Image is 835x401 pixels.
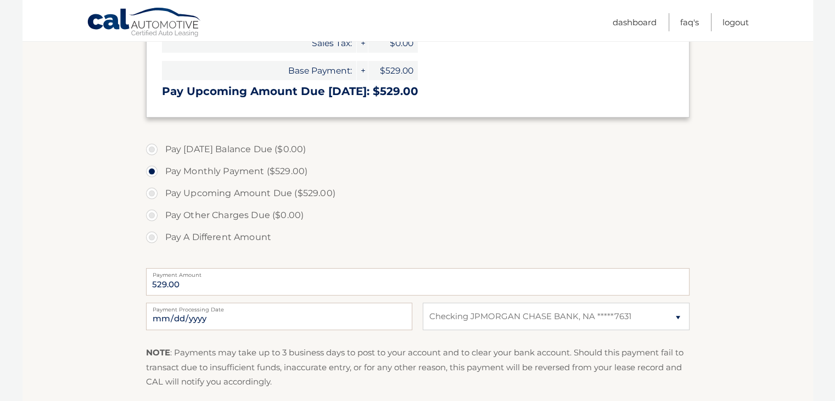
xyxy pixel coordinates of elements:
label: Pay [DATE] Balance Due ($0.00) [146,138,690,160]
p: : Payments may take up to 3 business days to post to your account and to clear your bank account.... [146,346,690,389]
span: Sales Tax: [162,34,356,53]
span: + [357,34,368,53]
label: Payment Processing Date [146,303,412,311]
label: Pay A Different Amount [146,226,690,248]
span: Base Payment: [162,61,356,80]
span: $529.00 [368,61,418,80]
a: FAQ's [680,13,699,31]
label: Pay Upcoming Amount Due ($529.00) [146,182,690,204]
label: Pay Monthly Payment ($529.00) [146,160,690,182]
span: $0.00 [368,34,418,53]
input: Payment Amount [146,268,690,296]
label: Pay Other Charges Due ($0.00) [146,204,690,226]
label: Payment Amount [146,268,690,277]
strong: NOTE [146,347,170,358]
h3: Pay Upcoming Amount Due [DATE]: $529.00 [162,85,674,98]
a: Dashboard [613,13,657,31]
a: Cal Automotive [87,7,202,39]
a: Logout [722,13,749,31]
span: + [357,61,368,80]
input: Payment Date [146,303,412,330]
